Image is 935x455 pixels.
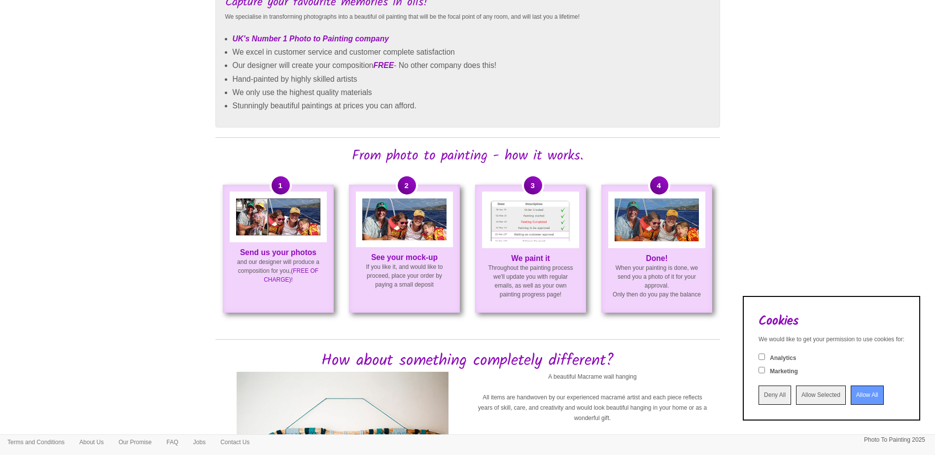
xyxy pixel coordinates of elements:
img: Mock-up [362,198,446,240]
p: A beautiful Macrame wall hanging All items are handwoven by our experienced macramé artist and ea... [475,372,710,455]
span: 1 [272,176,290,195]
label: Marketing [770,367,798,376]
p: If you like it, and would like to proceed, place your order by paying a small deposit [350,253,459,289]
a: Our Promise [111,435,159,450]
li: Stunningly beautiful paintings at prices you can afford. [233,99,710,112]
a: Contact Us [213,435,257,450]
a: FAQ [159,435,186,450]
h2: From photo to painting - how it works. [215,149,720,164]
img: Original Photo [236,198,320,235]
label: Analytics [770,354,796,362]
input: Allow Selected [796,386,846,405]
a: About Us [72,435,111,450]
strong: Send us your photos [240,248,316,257]
div: We would like to get your permission to use cookies for: [759,335,904,344]
li: Our designer will create your composition - No other company does this! [233,59,710,72]
span: 3 [524,176,542,195]
span: 2 [398,176,416,195]
p: and our designer will produce a composition for you, [224,248,333,284]
h1: How about something completely different? [225,352,710,369]
input: Deny All [759,386,791,405]
strong: We paint it [511,254,550,262]
li: We only use the highest quality materials [233,86,710,99]
h2: Cookies [759,314,904,328]
li: Hand-painted by highly skilled artists [233,72,710,86]
em: UK's Number 1 Photo to Painting company [233,34,389,43]
span: (FREE OF CHARGE)! [264,267,318,283]
li: We excel in customer service and customer complete satisfaction [233,45,710,59]
span: 4 [650,176,668,195]
p: We specialise in transforming photographs into a beautiful oil painting that will be the focal po... [225,12,710,22]
strong: Done! [646,254,667,262]
em: FREE [374,61,394,69]
input: Allow All [851,386,884,405]
p: When your painting is done, we send you a photo of it for your approval. Only then do you pay the... [602,254,711,299]
p: Throughout the painting process we'll update you with regular emails, as well as your own paintin... [476,254,585,299]
p: Photo To Painting 2025 [864,435,925,445]
img: Finished Painting [615,198,698,241]
a: Jobs [186,435,213,450]
img: Painting Progress [488,198,572,241]
strong: See your mock-up [371,253,438,261]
